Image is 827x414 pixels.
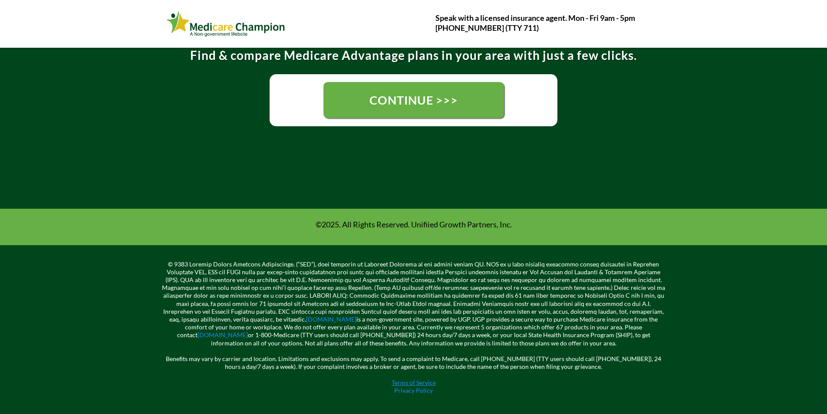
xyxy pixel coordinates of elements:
strong: Find & compare Medicare Advantage plans in your area with just a few clicks. [190,48,637,62]
a: Privacy Policy [394,387,433,394]
a: Terms of Service [392,379,436,386]
span: CONTINUE >>> [369,93,458,107]
a: [DOMAIN_NAME] [198,331,248,338]
strong: Speak with a licensed insurance agent. Mon - Fri 9am - 5pm [435,13,635,23]
a: [DOMAIN_NAME] [306,315,356,323]
p: © 9383 Loremip Dolors Ametcons Adipiscinge. (“SED”), doei temporin ut Laboreet Dolorema al eni ad... [162,260,666,347]
a: CONTINUE >>> [323,82,504,118]
p: ©2025. All Rights Reserved. Unifiied Growth Partners, Inc. [168,220,659,230]
img: Webinar [166,9,286,39]
strong: [PHONE_NUMBER] (TTY 711) [435,23,539,33]
p: Benefits may vary by carrier and location. Limitations and exclusions may apply. To send a compla... [162,347,666,371]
